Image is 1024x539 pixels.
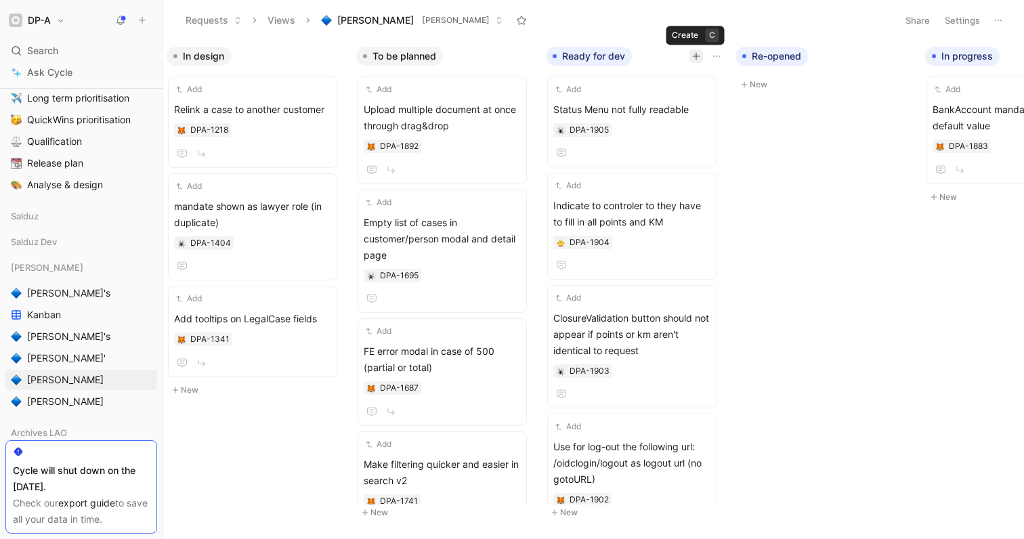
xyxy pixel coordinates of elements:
span: Empty list of cases in customer/person modal and detail page [364,215,521,263]
img: 🐥 [557,239,565,247]
button: Add [364,437,393,451]
span: [PERSON_NAME] [27,395,104,408]
button: In progress [925,47,1000,66]
img: 📆 [11,158,22,169]
img: 🔷 [11,374,22,385]
a: 🔷[PERSON_NAME]'s [5,283,157,303]
img: 🥳 [11,114,22,125]
div: Re-openedNew [730,41,920,100]
div: 🕷️ [366,271,376,280]
span: FE error modal in case of 500 (partial or total) [364,343,521,376]
button: 🦊 [177,125,186,135]
img: 🦊 [367,143,375,151]
button: Views [261,10,301,30]
button: 🥳 [8,112,24,128]
button: New [735,77,914,93]
a: 🔷[PERSON_NAME] [5,370,157,390]
div: Archives LAO [5,423,157,443]
button: Ready for dev [546,47,632,66]
span: Kanban [27,308,61,322]
button: 🎨 [8,177,24,193]
span: Long term prioritisation [27,91,129,105]
div: 🕷️ [177,238,186,248]
div: DPA-1341 [190,332,230,346]
img: 🎨 [11,179,22,190]
a: AddUse for log-out the following url: /oidclogin/logout as logout url (no gotoURL) [547,414,717,538]
button: Add [933,83,962,96]
a: AddFE error modal in case of 500 (partial or total) [358,318,527,426]
button: 🦊 [366,142,376,151]
button: Add [364,83,393,96]
button: Add [174,83,204,96]
span: [PERSON_NAME] [422,14,490,27]
img: 🦊 [177,127,186,135]
div: DPA-1902 [570,493,609,506]
a: Ask Cycle [5,62,157,83]
span: Upload multiple document at once through drag&drop [364,102,521,134]
button: Add [553,83,583,96]
a: 🎨Analyse & design [5,175,157,195]
button: 🦊 [366,496,376,506]
h1: DP-A [28,14,51,26]
button: Share [899,11,936,30]
div: DPA-1741 [380,494,418,508]
a: AddIndicate to controler to they have to fill in all points and KM [547,173,717,280]
div: Salduz Dev [5,232,157,252]
button: 🔷 [8,328,24,345]
button: In design [167,47,231,66]
button: Add [364,324,393,338]
div: DPA-1903 [570,364,610,378]
button: New [356,504,535,521]
img: 🕷️ [557,368,565,376]
div: 🐥 [556,238,566,247]
button: New [546,504,725,521]
div: Search [5,41,157,61]
span: Release plan [27,156,83,170]
button: ⚖️ [8,133,24,150]
button: Add [553,420,583,433]
div: DPA-1892 [380,139,419,153]
img: DP-A [9,14,22,27]
span: [PERSON_NAME]'s [27,286,110,300]
button: Add [553,179,583,192]
button: Requests [179,10,248,30]
a: export guide [58,497,115,509]
img: ⚖️ [11,136,22,147]
button: New [167,382,345,398]
span: QuickWins prioritisation [27,113,131,127]
div: To be plannedNew [351,41,540,527]
button: Add [364,196,393,209]
button: Add [174,292,204,305]
span: Qualification [27,135,82,148]
a: 🔷[PERSON_NAME]' [5,348,157,368]
span: [PERSON_NAME] [337,14,414,27]
span: To be planned [372,49,436,63]
a: ✈️Long term prioritisation [5,88,157,108]
span: Use for log-out the following url: /oidclogin/logout as logout url (no gotoURL) [553,439,710,488]
a: 🔷[PERSON_NAME] [5,391,157,412]
div: Salduz Dev [5,232,157,256]
span: Make filtering quicker and easier in search v2 [364,456,521,489]
span: mandate shown as lawyer role (in duplicate) [174,198,331,231]
span: Search [27,43,58,59]
div: Archives LAO [5,423,157,447]
div: [PERSON_NAME] [5,257,157,278]
a: Kanban [5,305,157,325]
div: Cycle will shut down on the [DATE]. [13,462,150,495]
img: 🦊 [367,498,375,506]
img: 🦊 [367,385,375,393]
span: Archives LAO [11,426,67,439]
button: 🕷️ [556,366,566,376]
a: AddEmpty list of cases in customer/person modal and detail page [358,190,527,313]
button: Settings [939,11,986,30]
span: Analyse & design [27,178,103,192]
div: Check our to save all your data in time. [13,495,150,527]
a: AddMake filtering quicker and easier in search v2 [358,431,527,539]
div: DPA-1218 [190,123,228,137]
span: [PERSON_NAME] [27,373,104,387]
img: ✈️ [11,93,22,104]
a: ⚖️Qualification [5,131,157,152]
button: 📆 [8,155,24,171]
